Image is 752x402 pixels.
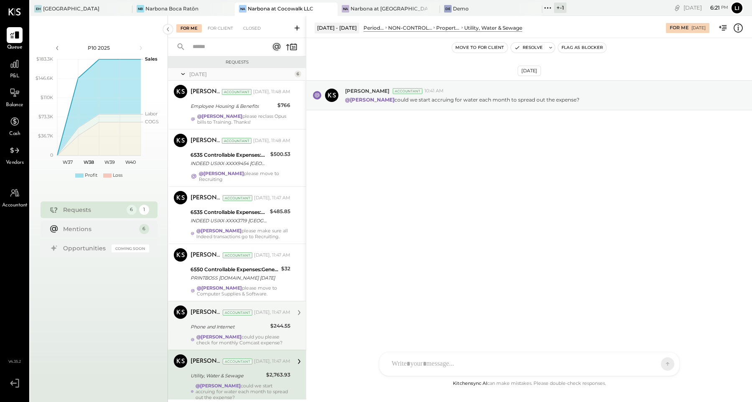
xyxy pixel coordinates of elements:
div: [DATE] [518,66,541,76]
div: Accountant [223,195,252,201]
div: [DATE], 11:47 AM [254,252,290,259]
span: Balance [6,102,23,109]
div: Property Expenses [436,24,460,31]
div: Requests [172,59,302,65]
text: W40 [125,159,135,165]
div: [PERSON_NAME] [191,308,221,317]
text: COGS [145,119,159,125]
div: [GEOGRAPHIC_DATA] [43,5,99,12]
div: $244.55 [270,322,290,330]
text: 0 [50,152,53,158]
div: 6535 Controllable Expenses:General & Administrative Expenses:Computer Supplies, Software & IT [191,151,268,159]
text: Sales [145,56,158,62]
span: Accountant [2,202,28,209]
div: [DATE], 11:48 AM [253,137,290,144]
div: 6550 Controllable Expenses:General & Administrative Expenses:Dues and Subscriptions [191,265,279,274]
div: Demo [453,5,469,12]
strong: @[PERSON_NAME] [199,170,244,176]
div: [PERSON_NAME] [191,88,220,96]
button: Move to for client [452,43,508,53]
div: Accountant [223,310,252,315]
div: $485.85 [270,207,290,216]
strong: @[PERSON_NAME] [196,228,241,234]
strong: @[PERSON_NAME] [196,334,241,340]
div: Accountant [393,88,422,94]
div: For Client [203,24,237,33]
div: [PERSON_NAME] [191,137,220,145]
button: Resolve [511,43,546,53]
a: P&L [0,56,29,80]
div: [DATE] [189,71,292,78]
div: [DATE], 11:47 AM [254,309,290,316]
div: Na [239,5,246,13]
div: 6 [127,205,137,215]
div: copy link [673,3,681,12]
div: Loss [113,172,122,179]
div: Employee Housing & Benefits [191,102,275,110]
div: please make sure all Indeed transactions go to Recruiting. [196,228,290,239]
strong: @[PERSON_NAME] [345,97,394,103]
text: $146.6K [36,75,53,81]
div: PRINTBOSS [DOMAIN_NAME] [DATE] [191,274,279,282]
div: De [444,5,452,13]
text: $36.7K [38,133,53,139]
p: could we start accruing for water each month to spread out the expense? [345,96,579,103]
div: Mentions [63,225,135,233]
text: W38 [83,159,94,165]
div: Requests [63,206,122,214]
div: Narbona Boca Ratōn [145,5,198,12]
div: P10 2025 [64,44,135,51]
a: Vendors [0,142,29,167]
div: $766 [277,101,290,109]
a: Queue [0,27,29,51]
div: Na [342,5,349,13]
text: W37 [63,159,73,165]
text: Labor [145,111,158,117]
div: NB [137,5,144,13]
div: $2,763.93 [266,371,290,379]
div: INDEED USIXX-XXXX9454 [GEOGRAPHIC_DATA] [GEOGRAPHIC_DATA] XX2635 08/23 [191,159,268,168]
div: Narbona at Cocowalk LLC [248,5,313,12]
text: $183.3K [36,56,53,62]
div: please move to Computer Supplies & Software. [197,285,290,297]
div: Accountant [222,138,252,144]
div: [PERSON_NAME] [191,357,221,366]
div: Utility, Water & Sewage [464,24,522,31]
div: 1 [139,205,149,215]
div: EH [34,5,42,13]
div: Accountant [223,252,252,258]
text: $110K [41,94,53,100]
div: [DATE], 11:48 AM [253,89,290,95]
span: P&L [10,73,20,80]
div: 6 [295,71,301,77]
text: W39 [104,159,114,165]
div: Narbona at [GEOGRAPHIC_DATA] LLC [351,5,427,12]
div: For Me [176,24,202,33]
div: please move to Recruiting [199,170,290,182]
div: NON-CONTROLLABLE EXPENSES [388,24,432,31]
div: $32 [281,265,290,273]
div: [DATE] [691,25,706,31]
strong: @[PERSON_NAME] [197,113,242,119]
div: [DATE] - [DATE] [315,23,359,33]
div: Profit [85,172,97,179]
div: Phone and Internet [191,323,268,331]
span: 10:41 AM [424,88,444,94]
div: Opportunities [63,244,107,252]
div: For Me [670,25,688,31]
div: + -1 [554,3,567,13]
div: Accountant [222,89,252,95]
span: Queue [7,44,23,51]
span: Cash [9,130,20,138]
div: Period P&L [363,24,384,31]
text: $73.3K [38,114,53,120]
div: 6535 Controllable Expenses:General & Administrative Expenses:Computer Supplies, Software & IT [191,208,267,216]
a: Cash [0,114,29,138]
span: [PERSON_NAME] [345,87,389,94]
div: [DATE], 11:47 AM [254,195,290,201]
div: [PERSON_NAME] [191,194,221,202]
a: Accountant [0,185,29,209]
div: could we start accruing for water each month to spread out the expense? [196,383,290,400]
strong: @[PERSON_NAME] [197,285,242,291]
div: Coming Soon [112,244,149,252]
